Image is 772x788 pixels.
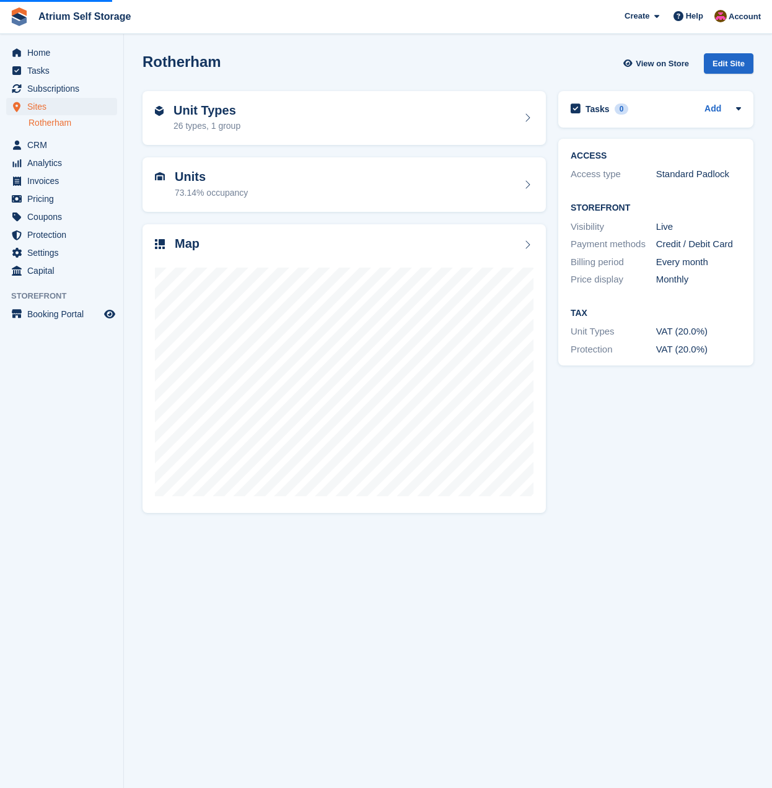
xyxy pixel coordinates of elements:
[6,208,117,225] a: menu
[6,80,117,97] a: menu
[656,343,742,357] div: VAT (20.0%)
[656,273,742,287] div: Monthly
[27,44,102,61] span: Home
[27,226,102,243] span: Protection
[704,53,753,74] div: Edit Site
[143,91,546,146] a: Unit Types 26 types, 1 group
[143,157,546,212] a: Units 73.14% occupancy
[656,325,742,339] div: VAT (20.0%)
[571,255,656,269] div: Billing period
[27,154,102,172] span: Analytics
[686,10,703,22] span: Help
[175,170,248,184] h2: Units
[27,190,102,208] span: Pricing
[6,305,117,323] a: menu
[29,117,117,129] a: Rotherham
[6,262,117,279] a: menu
[571,151,741,161] h2: ACCESS
[6,244,117,261] a: menu
[143,224,546,514] a: Map
[571,220,656,234] div: Visibility
[571,203,741,213] h2: Storefront
[571,273,656,287] div: Price display
[173,120,240,133] div: 26 types, 1 group
[27,80,102,97] span: Subscriptions
[10,7,29,26] img: stora-icon-8386f47178a22dfd0bd8f6a31ec36ba5ce8667c1dd55bd0f319d3a0aa187defe.svg
[27,305,102,323] span: Booking Portal
[636,58,689,70] span: View on Store
[27,136,102,154] span: CRM
[6,98,117,115] a: menu
[704,102,721,116] a: Add
[571,237,656,252] div: Payment methods
[704,53,753,79] a: Edit Site
[656,237,742,252] div: Credit / Debit Card
[33,6,136,27] a: Atrium Self Storage
[621,53,694,74] a: View on Store
[27,244,102,261] span: Settings
[615,103,629,115] div: 0
[586,103,610,115] h2: Tasks
[173,103,240,118] h2: Unit Types
[6,62,117,79] a: menu
[143,53,221,70] h2: Rotherham
[27,208,102,225] span: Coupons
[175,186,248,199] div: 73.14% occupancy
[571,343,656,357] div: Protection
[27,98,102,115] span: Sites
[6,154,117,172] a: menu
[656,167,742,182] div: Standard Padlock
[6,226,117,243] a: menu
[571,167,656,182] div: Access type
[27,262,102,279] span: Capital
[571,309,741,318] h2: Tax
[571,325,656,339] div: Unit Types
[656,255,742,269] div: Every month
[625,10,649,22] span: Create
[175,237,200,251] h2: Map
[6,190,117,208] a: menu
[729,11,761,23] span: Account
[11,290,123,302] span: Storefront
[155,172,165,181] img: unit-icn-7be61d7bf1b0ce9d3e12c5938cc71ed9869f7b940bace4675aadf7bd6d80202e.svg
[155,106,164,116] img: unit-type-icn-2b2737a686de81e16bb02015468b77c625bbabd49415b5ef34ead5e3b44a266d.svg
[6,44,117,61] a: menu
[714,10,727,22] img: Mark Rhodes
[27,62,102,79] span: Tasks
[27,172,102,190] span: Invoices
[102,307,117,322] a: Preview store
[656,220,742,234] div: Live
[6,172,117,190] a: menu
[155,239,165,249] img: map-icn-33ee37083ee616e46c38cad1a60f524a97daa1e2b2c8c0bc3eb3415660979fc1.svg
[6,136,117,154] a: menu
